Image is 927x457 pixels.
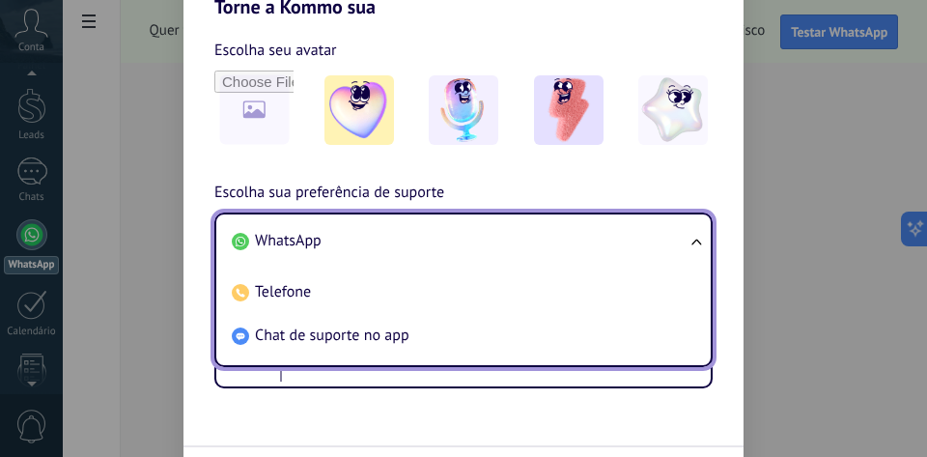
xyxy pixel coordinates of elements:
span: Telefone [255,282,311,301]
span: Chat de suporte no app [255,326,409,345]
span: Escolha sua preferência de suporte [214,181,444,206]
span: Escolha seu avatar [214,38,337,63]
span: WhatsApp [255,231,322,250]
img: -2.jpeg [429,75,498,145]
img: -3.jpeg [534,75,604,145]
img: -1.jpeg [324,75,394,145]
img: -4.jpeg [638,75,708,145]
